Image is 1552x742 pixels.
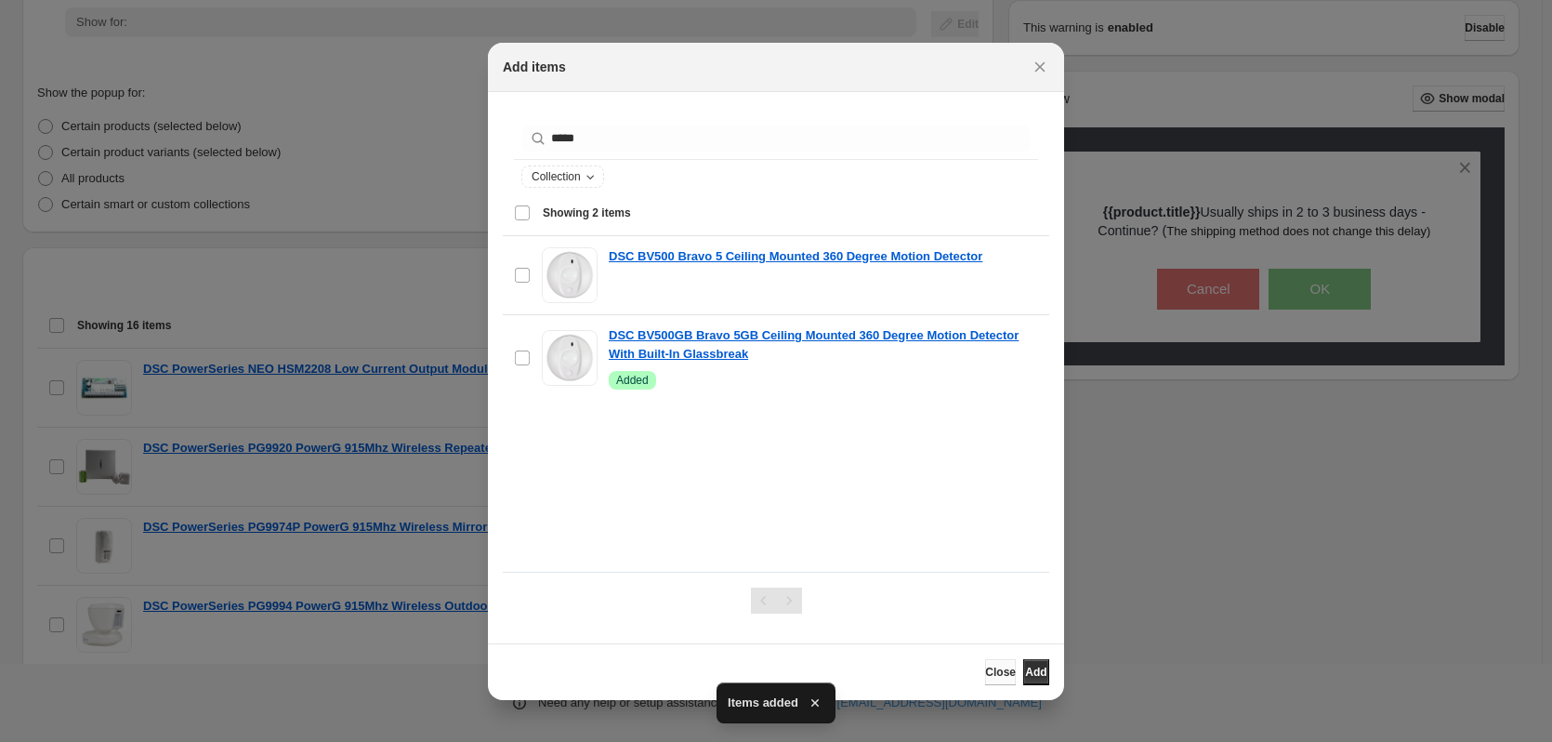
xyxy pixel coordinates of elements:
img: DSC BV500GB Bravo 5GB Ceiling Mounted 360 Degree Motion Detector With Built-In Glassbreak [542,330,598,386]
a: DSC BV500 Bravo 5 Ceiling Mounted 360 Degree Motion Detector [609,247,982,266]
img: DSC BV500 Bravo 5 Ceiling Mounted 360 Degree Motion Detector [542,247,598,303]
span: Collection [532,169,581,184]
h2: Add items [503,58,566,76]
span: Added [616,373,649,388]
span: Add [1025,665,1046,680]
span: Items added [728,694,798,712]
button: Close [985,659,1016,685]
button: Close [1027,54,1053,80]
button: Add [1023,659,1049,685]
span: Showing 2 items [543,205,631,220]
nav: Pagination [751,588,802,614]
span: Close [985,665,1016,680]
a: DSC BV500GB Bravo 5GB Ceiling Mounted 360 Degree Motion Detector With Built-In Glassbreak [609,326,1038,364]
button: Collection [522,166,603,187]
